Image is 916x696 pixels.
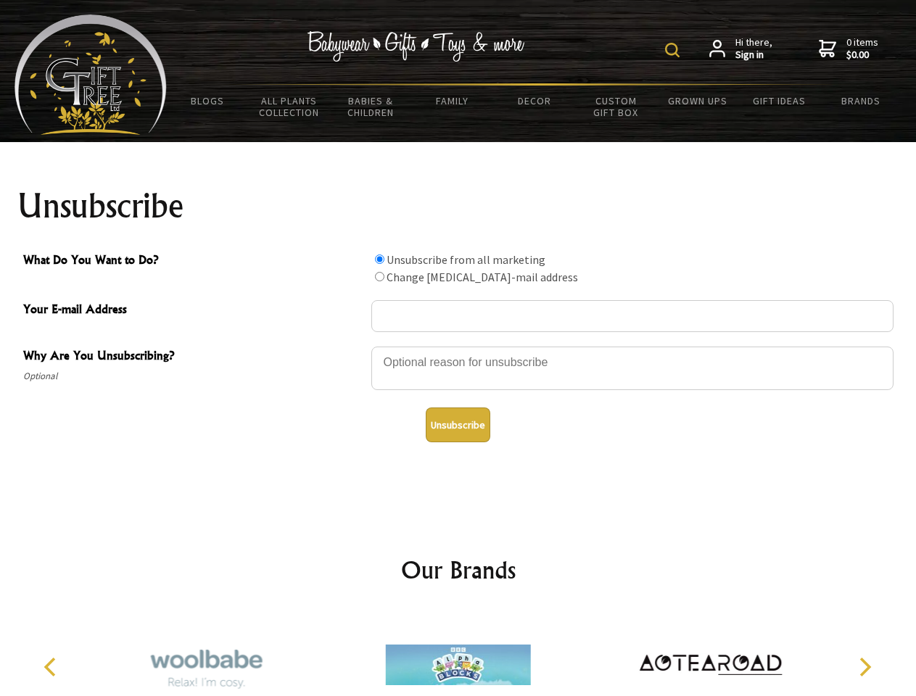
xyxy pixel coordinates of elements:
[387,270,578,284] label: Change [MEDICAL_DATA]-mail address
[23,300,364,321] span: Your E-mail Address
[656,86,738,116] a: Grown Ups
[426,407,490,442] button: Unsubscribe
[735,49,772,62] strong: Sign in
[308,31,525,62] img: Babywear - Gifts - Toys & more
[709,36,772,62] a: Hi there,Sign in
[665,43,680,57] img: product search
[371,347,894,390] textarea: Why Are You Unsubscribing?
[29,552,888,587] h2: Our Brands
[330,86,412,128] a: Babies & Children
[371,300,894,332] input: Your E-mail Address
[23,251,364,272] span: What Do You Want to Do?
[375,254,384,264] input: What Do You Want to Do?
[493,86,575,116] a: Decor
[412,86,494,116] a: Family
[23,368,364,385] span: Optional
[820,86,902,116] a: Brands
[846,36,878,62] span: 0 items
[846,49,878,62] strong: $0.00
[167,86,249,116] a: BLOGS
[249,86,331,128] a: All Plants Collection
[387,252,545,267] label: Unsubscribe from all marketing
[849,651,880,683] button: Next
[738,86,820,116] a: Gift Ideas
[15,14,167,135] img: Babyware - Gifts - Toys and more...
[575,86,657,128] a: Custom Gift Box
[819,36,878,62] a: 0 items$0.00
[23,347,364,368] span: Why Are You Unsubscribing?
[36,651,68,683] button: Previous
[735,36,772,62] span: Hi there,
[17,188,899,223] h1: Unsubscribe
[375,272,384,281] input: What Do You Want to Do?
